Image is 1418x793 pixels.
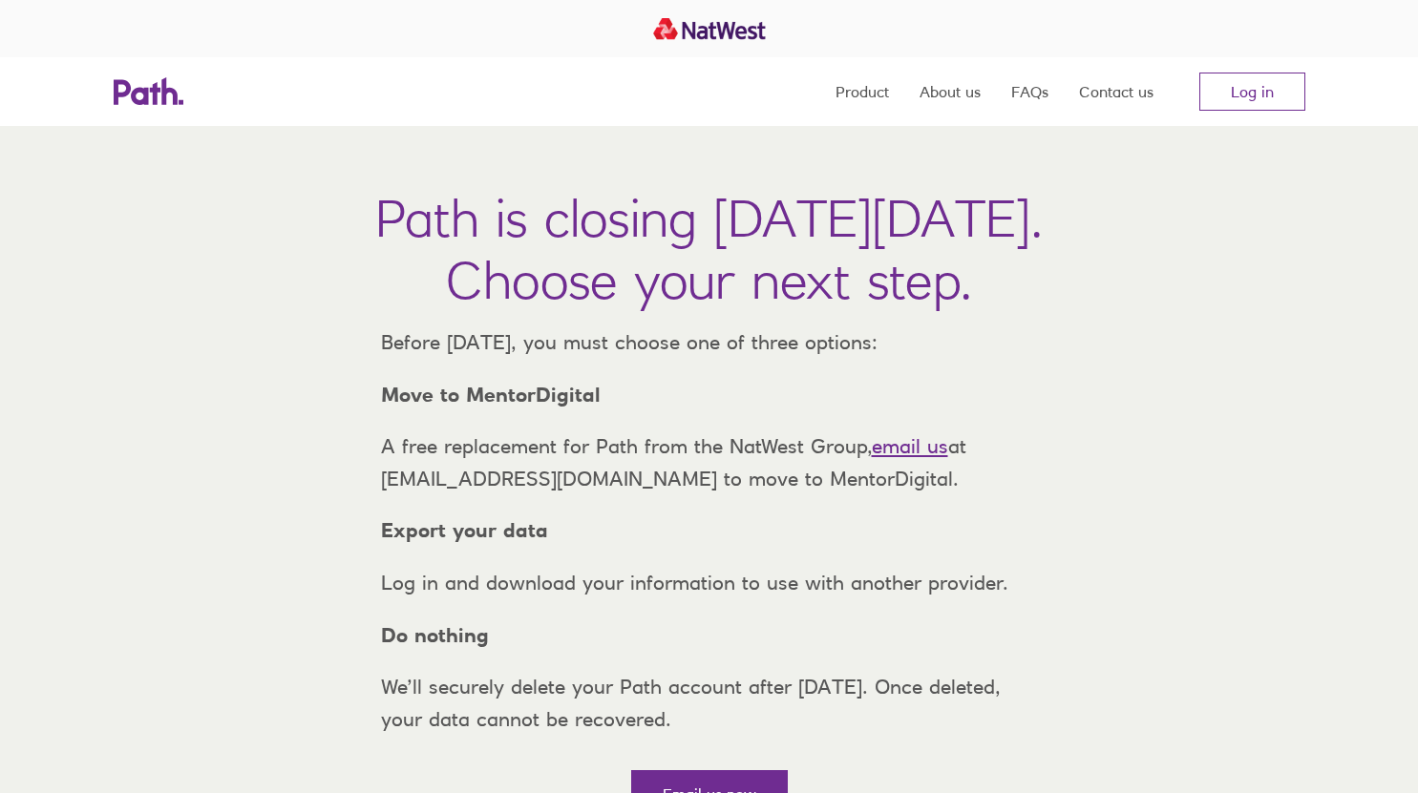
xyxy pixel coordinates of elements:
strong: Move to MentorDigital [381,383,601,407]
a: Product [836,57,889,126]
a: Contact us [1079,57,1153,126]
p: We’ll securely delete your Path account after [DATE]. Once deleted, your data cannot be recovered. [366,671,1053,735]
strong: Export your data [381,518,548,542]
p: Before [DATE], you must choose one of three options: [366,326,1053,359]
p: A free replacement for Path from the NatWest Group, at [EMAIL_ADDRESS][DOMAIN_NAME] to move to Me... [366,430,1053,494]
h1: Path is closing [DATE][DATE]. Choose your next step. [375,187,1043,311]
a: Log in [1199,73,1305,111]
a: email us [872,434,948,458]
p: Log in and download your information to use with another provider. [366,567,1053,599]
strong: Do nothing [381,623,489,647]
a: FAQs [1011,57,1048,126]
a: About us [920,57,981,126]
